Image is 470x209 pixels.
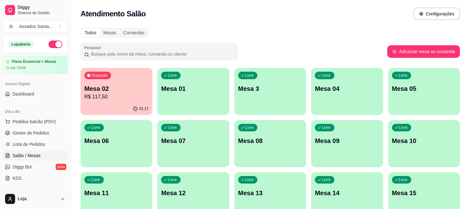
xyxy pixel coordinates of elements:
[3,89,68,99] a: Dashboard
[245,73,254,78] p: Livre
[120,28,148,37] div: Comandas
[161,189,225,197] p: Mesa 12
[234,120,306,167] button: LivreMesa 08
[388,120,460,167] button: LivreMesa 10
[399,125,408,130] p: Livre
[3,139,68,149] a: Lista de Pedidos
[392,189,456,197] p: Mesa 15
[19,23,53,30] div: Assados Santa ...
[13,164,32,170] span: Diggy Bot
[413,8,460,20] button: Configurações
[3,107,68,117] div: Dia a dia
[234,68,306,115] button: LivreMesa 3
[18,10,65,15] span: Sistema de Gestão
[399,177,408,182] p: Livre
[245,125,254,130] p: Livre
[238,189,302,197] p: Mesa 13
[3,3,68,18] a: DiggySistema de Gestão
[161,136,225,145] p: Mesa 07
[100,28,120,37] div: Mesas
[3,151,68,161] a: Salão / Mesas
[8,23,14,30] span: A
[81,9,146,19] h2: Atendimento Salão
[13,141,45,147] span: Lista de Pedidos
[48,41,62,48] button: Alterar Status
[91,73,107,78] p: Ocupada
[10,65,26,70] article: até 29/08
[139,106,148,111] p: 01:17
[81,120,152,167] button: LivreMesa 06
[84,136,148,145] p: Mesa 06
[388,68,460,115] button: LivreMesa 05
[3,162,68,172] a: Diggy Botnovo
[392,136,456,145] p: Mesa 10
[84,93,148,101] p: R$ 117,50
[3,20,68,33] button: Select a team
[89,51,234,57] input: Pesquisar
[12,59,56,64] article: Plano Essencial + Mesas
[13,91,34,97] span: Dashboard
[8,41,34,48] div: Loja aberta
[3,173,68,183] a: KDS
[238,136,302,145] p: Mesa 08
[315,136,379,145] p: Mesa 09
[18,196,58,202] span: Loja
[322,125,331,130] p: Livre
[3,128,68,138] a: Gestor de Pedidos
[91,177,100,182] p: Livre
[81,28,100,37] div: Todos
[3,117,68,127] button: Pedidos balcão (PDV)
[392,84,456,93] p: Mesa 05
[3,56,68,74] a: Plano Essencial + Mesasaté 29/08
[84,45,103,50] label: Pesquisar
[81,68,152,115] button: OcupadaMesa 02R$ 117,5001:17
[238,84,302,93] p: Mesa 3
[84,84,148,93] p: Mesa 02
[13,175,22,181] span: KDS
[157,68,229,115] button: LivreMesa 01
[13,152,41,159] span: Salão / Mesas
[311,68,383,115] button: LivreMesa 04
[18,5,65,10] span: Diggy
[13,118,56,125] span: Pedidos balcão (PDV)
[245,177,254,182] p: Livre
[322,73,331,78] p: Livre
[168,73,177,78] p: Livre
[399,73,408,78] p: Livre
[84,189,148,197] p: Mesa 11
[13,130,49,136] span: Gestor de Pedidos
[387,45,460,58] button: Adicionar mesa ou comanda
[168,125,177,130] p: Livre
[157,120,229,167] button: LivreMesa 07
[91,125,100,130] p: Livre
[168,177,177,182] p: Livre
[315,189,379,197] p: Mesa 14
[3,79,68,89] div: Acesso Rápido
[161,84,225,93] p: Mesa 01
[3,191,68,206] button: Loja
[315,84,379,93] p: Mesa 04
[311,120,383,167] button: LivreMesa 09
[322,177,331,182] p: Livre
